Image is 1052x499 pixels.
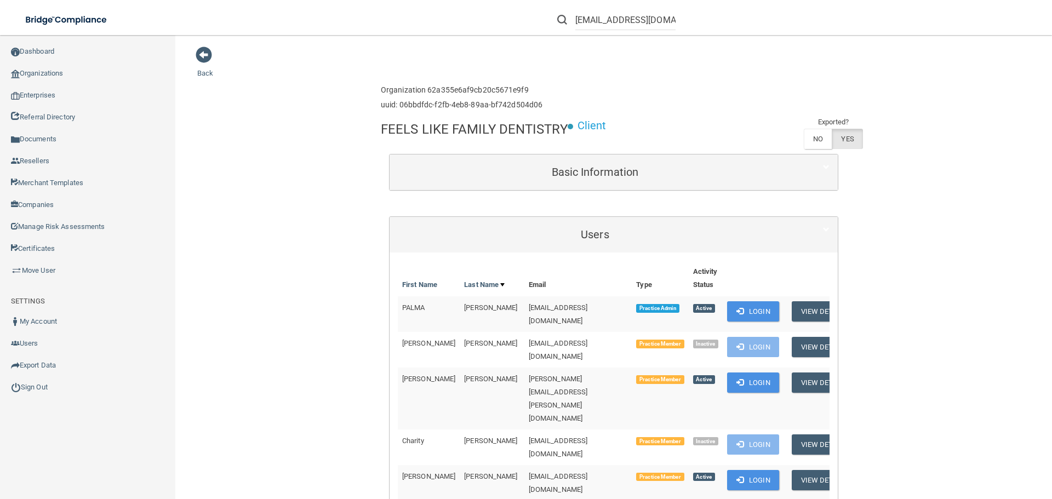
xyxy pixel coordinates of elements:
span: Practice Member [636,473,684,481]
img: bridge_compliance_login_screen.278c3ca4.svg [16,9,117,31]
img: enterprise.0d942306.png [11,92,20,100]
span: PALMA [402,303,425,312]
span: [EMAIL_ADDRESS][DOMAIN_NAME] [529,303,588,325]
th: Email [524,261,632,296]
th: Type [632,261,688,296]
a: Users [398,222,830,247]
span: Inactive [693,340,719,348]
button: View Details [792,434,856,455]
h4: FEELS LIKE FAMILY DENTISTRY [381,122,568,136]
span: [EMAIL_ADDRESS][DOMAIN_NAME] [529,472,588,494]
button: View Details [792,372,856,393]
span: [PERSON_NAME] [464,375,517,383]
span: [PERSON_NAME] [464,472,517,480]
img: ic_user_dark.df1a06c3.png [11,317,20,326]
h5: Users [398,228,792,240]
img: organization-icon.f8decf85.png [11,70,20,78]
span: Active [693,473,715,481]
th: Activity Status [689,261,723,296]
button: Login [727,301,779,322]
span: [PERSON_NAME] [402,339,455,347]
button: Login [727,434,779,455]
img: ic_reseller.de258add.png [11,157,20,165]
span: [PERSON_NAME] [402,375,455,383]
span: Practice Member [636,375,684,384]
h5: Basic Information [398,166,792,178]
button: Login [727,337,779,357]
a: Last Name [464,278,505,291]
h6: Organization 62a355e6af9cb20c5671e9f9 [381,86,542,94]
img: ic-search.3b580494.png [557,15,567,25]
input: Search [575,10,676,30]
label: SETTINGS [11,295,45,308]
span: Active [693,304,715,313]
span: [PERSON_NAME] [464,339,517,347]
a: First Name [402,278,437,291]
h6: uuid: 06bbdfdc-f2fb-4eb8-89aa-bf742d504d06 [381,101,542,109]
a: Basic Information [398,160,830,185]
span: [PERSON_NAME] [464,303,517,312]
span: [PERSON_NAME][EMAIL_ADDRESS][PERSON_NAME][DOMAIN_NAME] [529,375,588,422]
img: ic_dashboard_dark.d01f4a41.png [11,48,20,56]
span: [PERSON_NAME] [402,472,455,480]
td: Exported? [804,116,863,129]
span: Active [693,375,715,384]
a: Back [197,56,213,77]
button: View Details [792,337,856,357]
span: Practice Member [636,340,684,348]
span: Practice Admin [636,304,679,313]
p: Client [578,116,607,136]
label: YES [832,129,862,149]
button: Login [727,470,779,490]
span: [PERSON_NAME] [464,437,517,445]
iframe: Drift Widget Chat Controller [862,421,1039,465]
button: View Details [792,301,856,322]
span: [EMAIL_ADDRESS][DOMAIN_NAME] [529,437,588,458]
img: icon-documents.8dae5593.png [11,135,20,144]
span: Practice Member [636,437,684,446]
label: NO [804,129,832,149]
img: ic_power_dark.7ecde6b1.png [11,382,21,392]
span: [EMAIL_ADDRESS][DOMAIN_NAME] [529,339,588,360]
span: Inactive [693,437,719,446]
button: Login [727,372,779,393]
img: briefcase.64adab9b.png [11,265,22,276]
button: View Details [792,470,856,490]
span: Charity [402,437,424,445]
img: icon-users.e205127d.png [11,339,20,348]
img: icon-export.b9366987.png [11,361,20,370]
